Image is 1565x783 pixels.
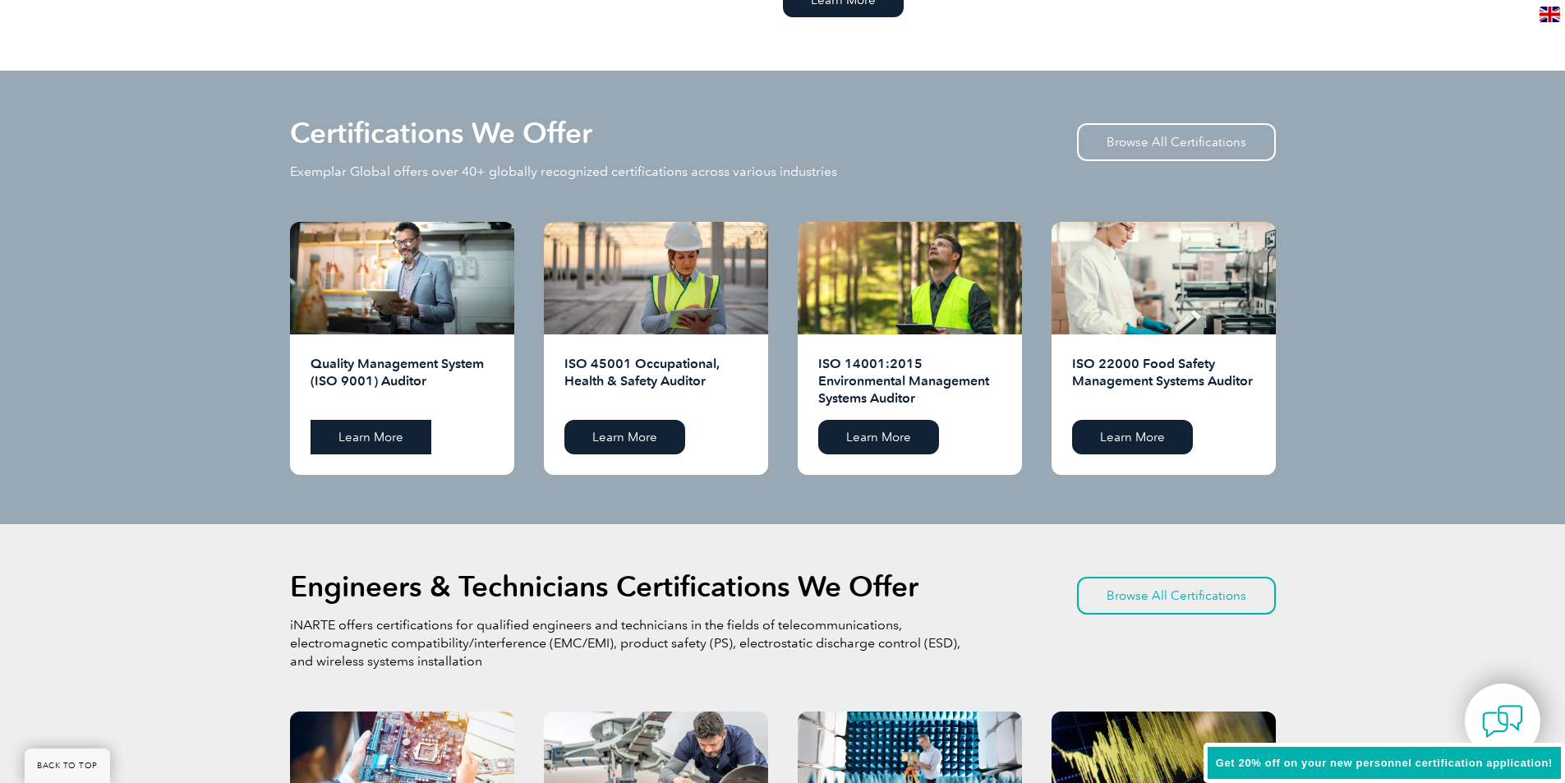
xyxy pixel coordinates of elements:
a: Browse All Certifications [1077,123,1276,161]
p: iNARTE offers certifications for qualified engineers and technicians in the fields of telecommuni... [290,616,964,670]
h2: ISO 14001:2015 Environmental Management Systems Auditor [818,355,1001,408]
a: Browse All Certifications [1077,577,1276,615]
a: Learn More [818,420,939,454]
h2: Certifications We Offer [290,120,592,146]
img: contact-chat.png [1482,701,1523,742]
a: BACK TO TOP [25,748,110,783]
h2: ISO 22000 Food Safety Management Systems Auditor [1072,355,1255,408]
h2: Quality Management System (ISO 9001) Auditor [311,355,494,408]
span: Get 20% off on your new personnel certification application! [1216,757,1553,769]
a: Learn More [564,420,685,454]
a: Learn More [1072,420,1193,454]
p: Exemplar Global offers over 40+ globally recognized certifications across various industries [290,163,837,181]
h2: ISO 45001 Occupational, Health & Safety Auditor [564,355,748,408]
h2: Engineers & Technicians Certifications We Offer [290,573,918,600]
a: Learn More [311,420,431,454]
img: en [1540,7,1560,22]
